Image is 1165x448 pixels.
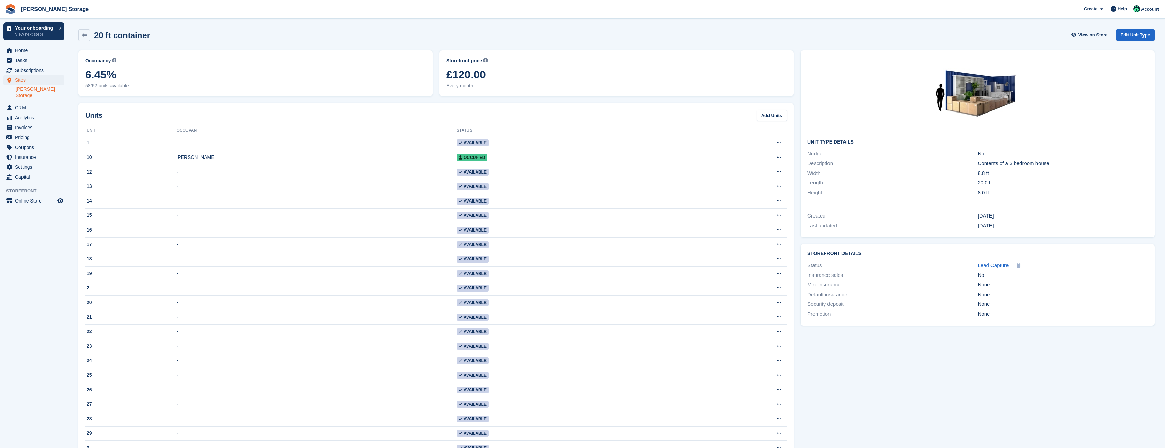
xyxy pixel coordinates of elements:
div: Nudge [807,150,977,158]
div: 23 [85,343,176,350]
div: Width [807,169,977,177]
a: menu [3,56,64,65]
span: Occupied [457,154,487,161]
a: menu [3,143,64,152]
span: Available [457,328,489,335]
td: - [176,208,457,223]
span: Pricing [15,133,56,142]
span: Help [1118,5,1127,12]
img: 20.jpg [927,57,1029,134]
div: 21 [85,314,176,321]
td: - [176,281,457,296]
a: menu [3,113,64,122]
div: 27 [85,401,176,408]
p: Your onboarding [15,26,56,30]
span: Insurance [15,152,56,162]
th: Unit [85,125,176,136]
a: menu [3,196,64,206]
span: Available [457,169,489,176]
span: Available [457,401,489,408]
span: Available [457,227,489,234]
div: 18 [85,255,176,263]
td: - [176,252,457,267]
span: Settings [15,162,56,172]
div: 22 [85,328,176,335]
td: - [176,296,457,310]
h2: Units [85,110,102,120]
div: 26 [85,386,176,393]
td: - [176,194,457,209]
span: Available [457,270,489,277]
div: Promotion [807,310,977,318]
div: No [978,271,1148,279]
img: icon-info-grey-7440780725fd019a000dd9b08b2336e03edf1995a4989e88bcd33f0948082b44.svg [112,58,116,62]
div: 20 [85,299,176,306]
td: - [176,310,457,325]
div: 29 [85,430,176,437]
div: Length [807,179,977,187]
div: Min. insurance [807,281,977,289]
a: menu [3,172,64,182]
span: Every month [446,82,787,89]
div: 13 [85,183,176,190]
a: menu [3,46,64,55]
div: 19 [85,270,176,277]
div: 12 [85,168,176,176]
span: Available [457,139,489,146]
span: £120.00 [446,69,787,81]
h2: Storefront Details [807,251,1148,256]
div: 10 [85,154,176,161]
span: Account [1141,6,1159,13]
a: menu [3,133,64,142]
div: [PERSON_NAME] [176,154,457,161]
p: View next steps [15,31,56,38]
span: Available [457,357,489,364]
div: 1 [85,139,176,146]
a: View on Store [1071,29,1110,41]
div: Insurance sales [807,271,977,279]
span: Available [457,416,489,422]
div: None [978,291,1148,299]
div: Default insurance [807,291,977,299]
td: - [176,412,457,426]
a: menu [3,65,64,75]
th: Status [457,125,685,136]
td: - [176,426,457,441]
span: Sites [15,75,56,85]
div: 28 [85,415,176,422]
a: menu [3,162,64,172]
span: Available [457,241,489,248]
div: Created [807,212,977,220]
td: - [176,223,457,238]
div: 8.0 ft [978,189,1148,197]
td: - [176,267,457,281]
span: Occupancy [85,57,111,64]
img: stora-icon-8386f47178a22dfd0bd8f6a31ec36ba5ce8667c1dd55bd0f319d3a0aa187defe.svg [5,4,16,14]
div: 20.0 ft [978,179,1148,187]
a: Your onboarding View next steps [3,22,64,40]
a: Edit Unit Type [1116,29,1155,41]
span: Home [15,46,56,55]
a: Add Units [757,110,787,121]
span: Available [457,212,489,219]
div: None [978,300,1148,308]
a: menu [3,103,64,113]
div: None [978,281,1148,289]
span: Tasks [15,56,56,65]
img: icon-info-grey-7440780725fd019a000dd9b08b2336e03edf1995a4989e88bcd33f0948082b44.svg [483,58,488,62]
a: menu [3,75,64,85]
h2: 20 ft container [94,31,150,40]
div: Height [807,189,977,197]
div: [DATE] [978,222,1148,230]
div: Status [807,262,977,269]
span: Coupons [15,143,56,152]
span: Subscriptions [15,65,56,75]
a: Lead Capture [978,262,1009,269]
div: 24 [85,357,176,364]
td: - [176,237,457,252]
td: - [176,339,457,354]
span: CRM [15,103,56,113]
div: [DATE] [978,212,1148,220]
img: Andrew Norman [1133,5,1140,12]
td: - [176,136,457,150]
